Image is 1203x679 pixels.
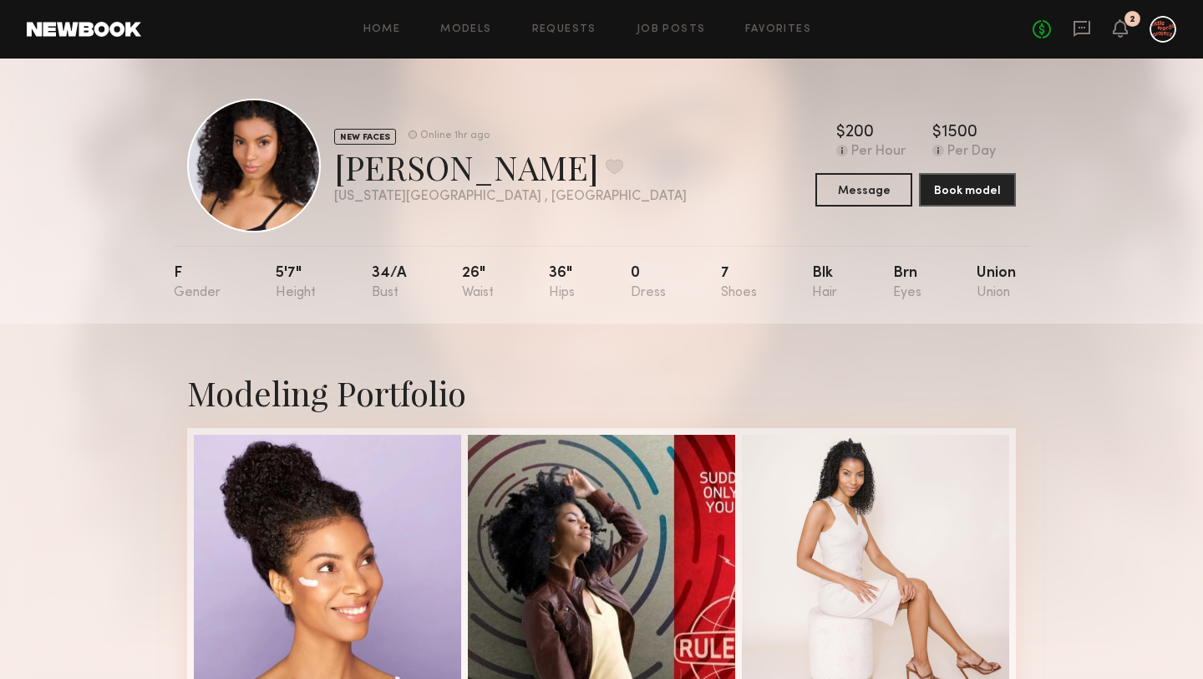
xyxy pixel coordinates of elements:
[1129,15,1135,24] div: 2
[845,125,874,141] div: 200
[637,24,706,35] a: Job Posts
[836,125,845,141] div: $
[919,173,1016,207] button: Book model
[276,266,316,300] div: 5'7"
[851,145,906,160] div: Per Hour
[440,24,491,35] a: Models
[815,173,912,207] button: Message
[532,24,596,35] a: Requests
[174,266,221,300] div: F
[549,266,575,300] div: 36"
[631,266,666,300] div: 0
[977,266,1016,300] div: Union
[334,190,687,204] div: [US_STATE][GEOGRAPHIC_DATA] , [GEOGRAPHIC_DATA]
[420,130,490,141] div: Online 1hr ago
[947,145,996,160] div: Per Day
[721,266,757,300] div: 7
[334,145,687,189] div: [PERSON_NAME]
[812,266,837,300] div: Blk
[372,266,407,300] div: 34/a
[745,24,811,35] a: Favorites
[363,24,401,35] a: Home
[334,129,396,145] div: NEW FACES
[932,125,942,141] div: $
[462,266,494,300] div: 26"
[942,125,977,141] div: 1500
[187,370,1016,415] div: Modeling Portfolio
[893,266,921,300] div: Brn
